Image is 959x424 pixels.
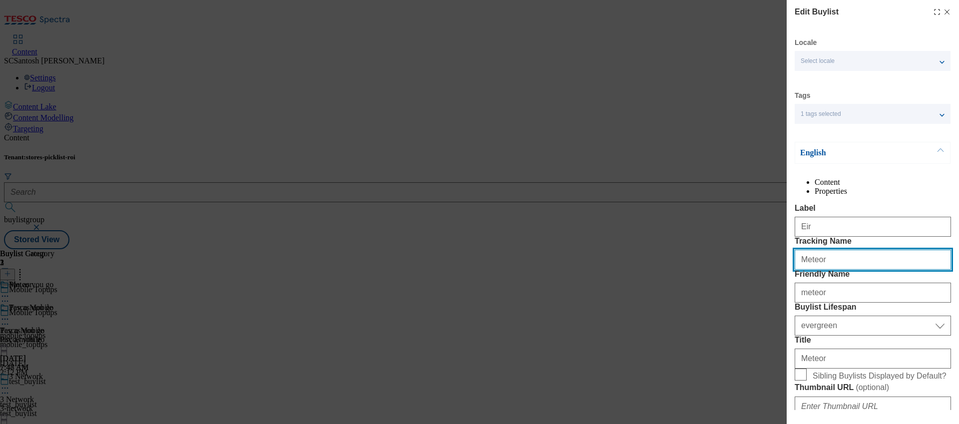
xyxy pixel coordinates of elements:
[795,204,951,213] label: Label
[795,217,951,237] input: Enter Label
[795,270,951,279] label: Friendly Name
[800,148,905,158] p: English
[856,383,889,392] span: ( optional )
[795,6,839,18] h4: Edit Buylist
[801,110,841,118] span: 1 tags selected
[813,372,947,381] span: Sibling Buylists Displayed by Default?
[801,57,835,65] span: Select locale
[795,237,951,246] label: Tracking Name
[795,383,951,393] label: Thumbnail URL
[815,178,951,187] li: Content
[795,397,951,417] input: Enter Thumbnail URL
[795,283,951,303] input: Enter Friendly Name
[795,104,951,124] button: 1 tags selected
[795,40,817,45] label: Locale
[795,349,951,369] input: Enter Title
[795,336,951,345] label: Title
[795,250,951,270] input: Enter Tracking Name
[795,303,951,312] label: Buylist Lifespan
[795,93,811,98] label: Tags
[815,187,951,196] li: Properties
[795,51,951,71] button: Select locale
